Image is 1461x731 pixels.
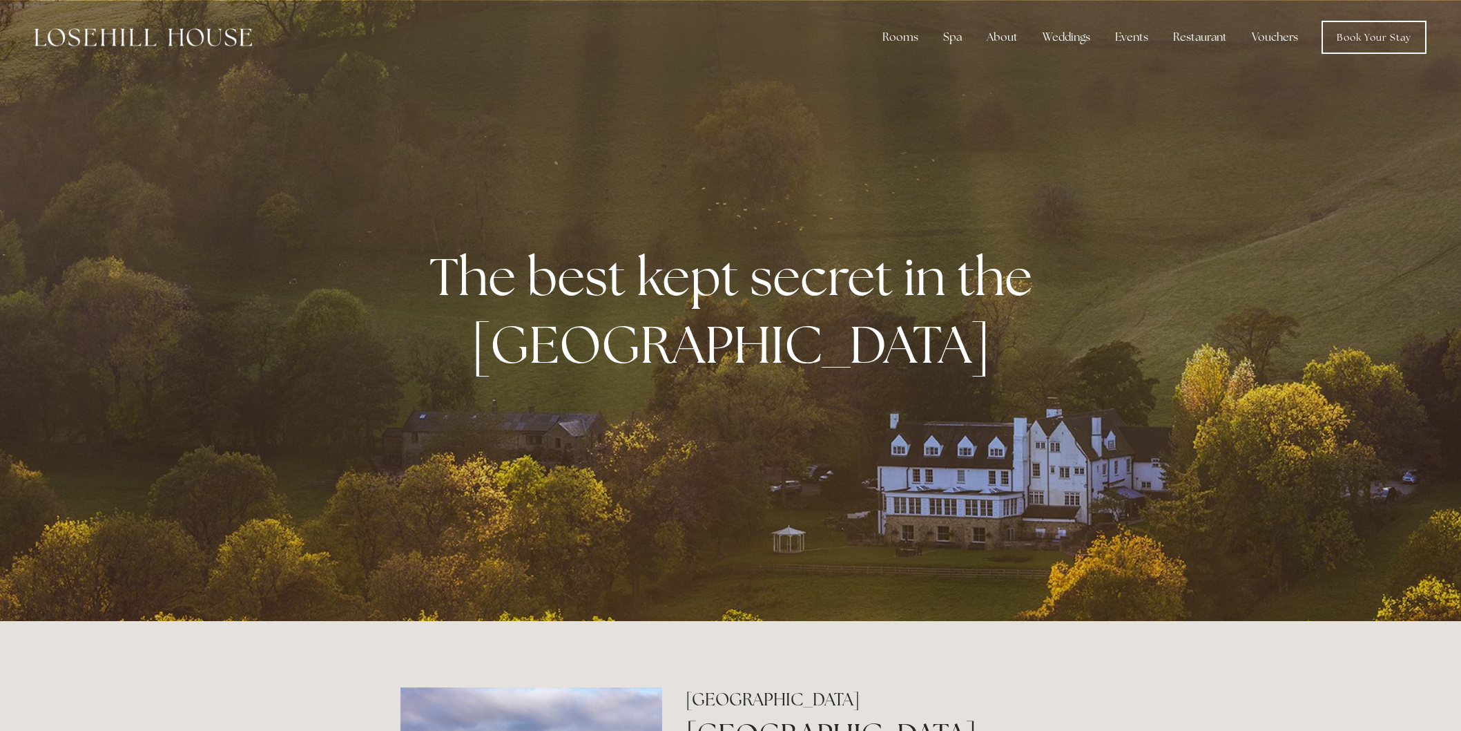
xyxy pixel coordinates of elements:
[1162,23,1238,51] div: Restaurant
[1241,23,1309,51] a: Vouchers
[35,28,252,46] img: Losehill House
[1032,23,1101,51] div: Weddings
[429,243,1043,378] strong: The best kept secret in the [GEOGRAPHIC_DATA]
[932,23,973,51] div: Spa
[686,687,1061,712] h2: [GEOGRAPHIC_DATA]
[1104,23,1159,51] div: Events
[1322,21,1426,54] a: Book Your Stay
[976,23,1029,51] div: About
[871,23,929,51] div: Rooms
